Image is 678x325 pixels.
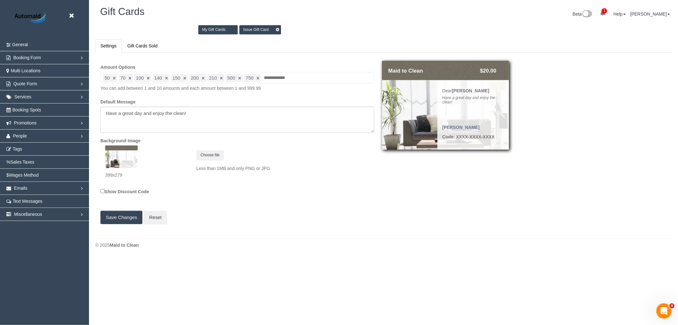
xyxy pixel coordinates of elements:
[136,75,144,81] span: 100
[105,75,110,81] span: 50
[128,75,131,81] a: ×
[239,25,281,34] a: Issue Gift Card
[452,88,489,93] b: [PERSON_NAME]
[630,11,670,17] a: [PERSON_NAME]
[12,107,41,112] span: Booking Spots
[209,75,217,81] span: 210
[385,64,449,78] div: Maid to Clean
[597,6,609,20] a: 1
[120,75,126,81] span: 70
[154,75,162,81] span: 140
[582,10,592,18] img: New interface
[656,303,672,319] iframe: Intercom live chat
[100,6,145,17] h1: Gift Cards
[100,189,105,193] input: Show Discount Code
[165,75,168,81] a: ×
[196,165,369,172] p: Less than 1MB and only PNG or JPG.
[14,212,42,217] span: Miscellaneous
[110,243,139,248] strong: Maid to Clean
[147,75,150,81] a: ×
[14,94,31,99] span: Services
[11,11,51,25] img: Automaid Logo
[477,64,499,78] div: $20.00
[105,173,122,178] span: 399x279
[382,124,509,134] div: [PERSON_NAME]
[183,75,186,81] a: ×
[602,8,607,13] span: 1
[13,133,27,138] span: People
[442,88,503,94] div: Dear
[382,134,509,146] div: Code: XXXX-XXXX-XXXX
[95,242,672,248] div: © 2025
[9,173,39,178] span: Wages Method
[96,99,379,105] label: Default Message
[144,211,167,224] a: Reset
[96,64,379,70] label: Amount Options
[198,25,238,34] a: My Gift Cards
[257,75,259,81] a: ×
[196,150,224,160] a: Choose file
[12,42,28,47] span: General
[105,145,138,168] img: Giftcard
[113,75,116,81] a: ×
[100,85,374,91] p: You can add between 1 and 10 amounts and each amount between 1 and 999.99
[191,75,199,81] span: 200
[238,75,241,81] a: ×
[13,199,42,204] span: Text Messages
[14,120,37,125] span: Promotions
[14,186,27,191] span: Emails
[202,75,204,81] a: ×
[442,95,496,104] i: Have a great day and enjoy the clean!
[10,159,34,165] span: Sales Taxes
[96,138,379,144] label: Background Image
[573,11,592,17] a: Beta
[122,39,163,53] a: Gift Cards Sold
[95,39,122,53] a: Settings
[173,75,181,81] span: 150
[11,68,40,73] span: Multi Locations
[100,211,142,224] button: Save Changes
[246,75,254,81] span: 750
[13,81,37,86] span: Quote Form
[613,11,626,17] a: Help
[13,146,22,152] span: Tags
[669,303,675,308] span: 4
[100,188,149,195] label: Show Discount Code
[227,75,235,81] span: 500
[220,75,223,81] a: ×
[13,55,41,60] span: Booking Form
